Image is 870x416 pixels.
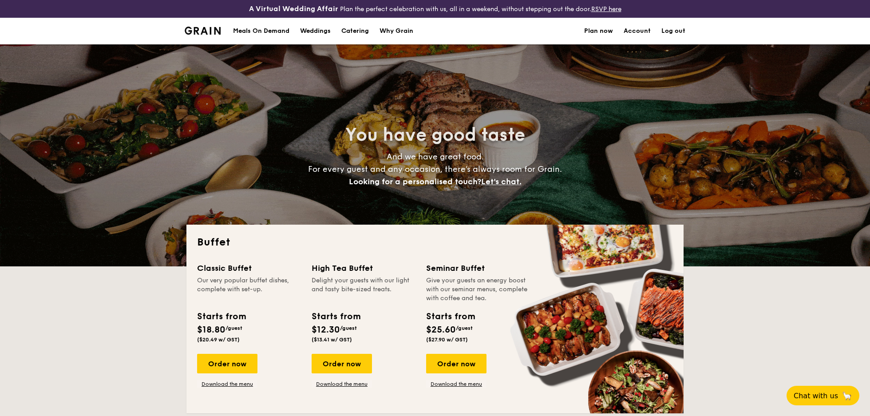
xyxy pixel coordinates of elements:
div: Starts from [197,310,245,323]
div: Weddings [300,18,331,44]
span: Chat with us [794,392,838,400]
a: Account [624,18,651,44]
div: Order now [197,354,257,373]
div: Plan the perfect celebration with us, all in a weekend, without stepping out the door. [179,4,691,14]
h1: Catering [341,18,369,44]
a: RSVP here [591,5,621,13]
div: Give your guests an energy boost with our seminar menus, complete with coffee and tea. [426,276,530,303]
a: Plan now [584,18,613,44]
a: Log out [661,18,685,44]
img: Grain [185,27,221,35]
div: Classic Buffet [197,262,301,274]
h4: A Virtual Wedding Affair [249,4,338,14]
span: $25.60 [426,325,456,335]
a: Why Grain [374,18,419,44]
a: Catering [336,18,374,44]
div: Starts from [426,310,475,323]
div: Order now [312,354,372,373]
span: /guest [340,325,357,331]
a: Download the menu [426,380,486,388]
span: ($13.41 w/ GST) [312,337,352,343]
div: Delight your guests with our light and tasty bite-sized treats. [312,276,415,303]
a: Weddings [295,18,336,44]
span: $12.30 [312,325,340,335]
h2: Buffet [197,235,673,250]
span: /guest [456,325,473,331]
div: Our very popular buffet dishes, complete with set-up. [197,276,301,303]
a: Logotype [185,27,221,35]
span: ($20.49 w/ GST) [197,337,240,343]
div: Meals On Demand [233,18,289,44]
div: Why Grain [380,18,413,44]
div: Seminar Buffet [426,262,530,274]
span: /guest [225,325,242,331]
span: Let's chat. [481,177,522,186]
span: $18.80 [197,325,225,335]
button: Chat with us🦙 [787,386,859,405]
a: Meals On Demand [228,18,295,44]
div: High Tea Buffet [312,262,415,274]
span: 🦙 [842,391,852,401]
a: Download the menu [197,380,257,388]
div: Order now [426,354,486,373]
span: ($27.90 w/ GST) [426,337,468,343]
a: Download the menu [312,380,372,388]
div: Starts from [312,310,360,323]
